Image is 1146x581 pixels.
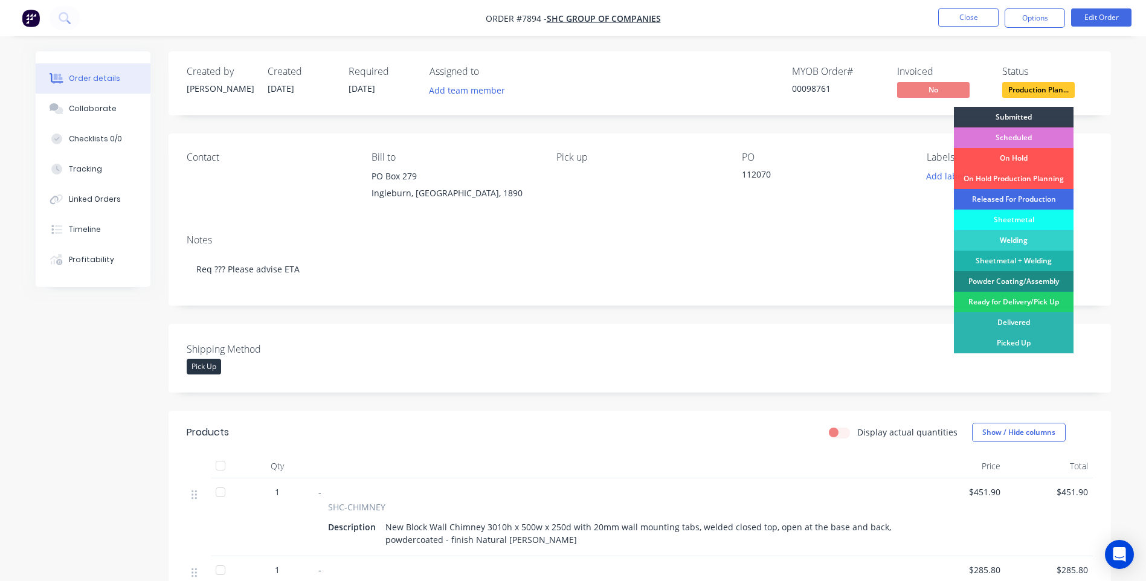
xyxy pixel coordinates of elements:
[547,13,661,24] a: SHC Group of Companies
[954,251,1074,271] div: Sheetmetal + Welding
[69,103,117,114] div: Collaborate
[430,66,550,77] div: Assigned to
[241,454,314,478] div: Qty
[918,454,1005,478] div: Price
[372,152,537,163] div: Bill to
[275,486,280,498] span: 1
[69,194,121,205] div: Linked Orders
[922,486,1000,498] span: $451.90
[742,168,893,185] div: 112070
[328,518,381,536] div: Description
[1005,454,1093,478] div: Total
[349,66,415,77] div: Required
[268,66,334,77] div: Created
[742,152,907,163] div: PO
[922,563,1000,576] span: $285.80
[318,564,321,576] span: -
[920,168,976,184] button: Add labels
[954,148,1074,169] div: On Hold
[954,333,1074,353] div: Picked Up
[372,168,537,185] div: PO Box 279
[954,169,1074,189] div: On Hold Production Planning
[1071,8,1132,27] button: Edit Order
[1002,66,1093,77] div: Status
[275,563,280,576] span: 1
[69,224,101,235] div: Timeline
[318,486,321,498] span: -
[381,518,903,548] div: New Block Wall Chimney 3010h x 500w x 250d with 20mm wall mounting tabs, welded closed top, open ...
[486,13,547,24] span: Order #7894 -
[187,66,253,77] div: Created by
[1002,82,1075,97] span: Production Plan...
[187,359,221,374] div: Pick Up
[954,107,1074,127] div: Submitted
[972,423,1066,442] button: Show / Hide columns
[792,66,883,77] div: MYOB Order #
[349,83,375,94] span: [DATE]
[187,342,338,356] label: Shipping Method
[69,133,122,144] div: Checklists 0/0
[556,152,722,163] div: Pick up
[954,127,1074,148] div: Scheduled
[36,124,150,154] button: Checklists 0/0
[954,292,1074,312] div: Ready for Delivery/Pick Up
[954,230,1074,251] div: Welding
[857,426,958,438] label: Display actual quantities
[422,82,511,98] button: Add team member
[1005,8,1065,28] button: Options
[430,82,512,98] button: Add team member
[897,82,970,97] span: No
[36,94,150,124] button: Collaborate
[372,185,537,202] div: Ingleburn, [GEOGRAPHIC_DATA], 1890
[938,8,999,27] button: Close
[36,184,150,214] button: Linked Orders
[36,154,150,184] button: Tracking
[69,254,114,265] div: Profitability
[187,82,253,95] div: [PERSON_NAME]
[187,152,352,163] div: Contact
[927,152,1092,163] div: Labels
[372,168,537,207] div: PO Box 279Ingleburn, [GEOGRAPHIC_DATA], 1890
[954,210,1074,230] div: Sheetmetal
[954,312,1074,333] div: Delivered
[36,245,150,275] button: Profitability
[1002,82,1075,100] button: Production Plan...
[1010,563,1088,576] span: $285.80
[36,63,150,94] button: Order details
[1010,486,1088,498] span: $451.90
[897,66,988,77] div: Invoiced
[22,9,40,27] img: Factory
[36,214,150,245] button: Timeline
[69,73,120,84] div: Order details
[792,82,883,95] div: 00098761
[69,164,102,175] div: Tracking
[268,83,294,94] span: [DATE]
[954,271,1074,292] div: Powder Coating/Assembly
[954,189,1074,210] div: Released For Production
[1105,540,1134,569] div: Open Intercom Messenger
[328,501,385,513] span: SHC-CHIMNEY
[187,251,1093,287] div: Req ??? Please advise ETA
[187,234,1093,246] div: Notes
[187,425,229,440] div: Products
